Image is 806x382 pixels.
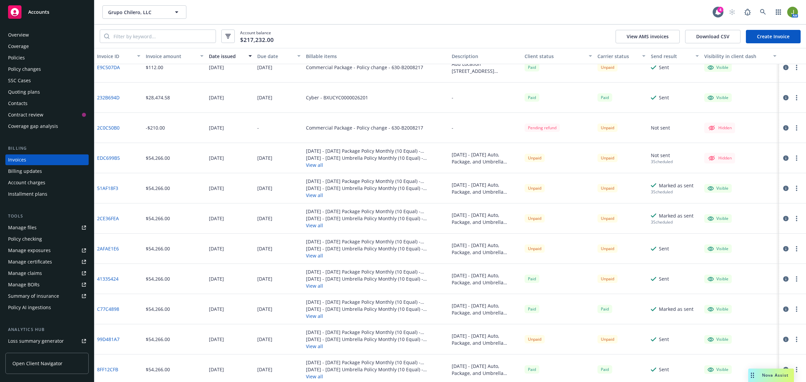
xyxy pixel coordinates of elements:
[708,216,728,222] div: Visible
[452,242,519,256] div: [DATE] - [DATE] Auto, Package, and Umbrella Policies Installment Billing - Installment #6
[240,36,274,44] span: $217,232.00
[525,63,539,71] div: Paid
[8,222,37,233] div: Manage files
[651,53,691,60] div: Send result
[651,152,670,159] div: Not sent
[787,7,798,17] img: photo
[8,177,45,188] div: Account charges
[306,178,446,185] div: [DATE] - [DATE] Package Policy Monthly (10 Equal) - Installment 8
[306,208,446,215] div: [DATE] - [DATE] Package Policy Monthly (10 Equal) - Installment 7
[257,336,272,343] div: [DATE]
[5,222,89,233] a: Manage files
[525,124,560,132] div: Pending refund
[146,185,170,192] div: $54,266.00
[209,245,224,252] div: [DATE]
[209,215,224,222] div: [DATE]
[651,219,693,225] div: 3 Scheduled
[5,166,89,177] a: Billing updates
[257,154,272,161] div: [DATE]
[8,245,51,256] div: Manage exposures
[597,154,618,162] div: Unpaid
[5,291,89,301] a: Summary of insurance
[306,94,368,101] div: Cyber - BXUCYC0000026201
[525,154,545,162] div: Unpaid
[659,366,669,373] div: Sent
[525,53,585,60] div: Client status
[525,335,545,343] div: Unpaid
[5,87,89,97] a: Quoting plans
[597,63,618,71] div: Unpaid
[452,151,519,165] div: [DATE] - [DATE] Auto, Package, and Umbrella Policies Installment Billing - Installment #9
[5,234,89,244] a: Policy checking
[104,34,109,39] svg: Search
[306,298,446,305] div: [DATE] - [DATE] Package Policy Monthly (10 Equal) - Installment 4
[452,181,519,195] div: [DATE] - [DATE] Auto, Package, and Umbrella Policies Installment Billing - Installment #8
[306,124,423,131] div: Commercial Package - Policy change - 630-B2008217
[146,154,170,161] div: $54,266.00
[597,244,618,253] div: Unpaid
[8,302,51,313] div: Policy AI ingestions
[597,124,618,132] div: Unpaid
[525,214,545,223] div: Unpaid
[97,245,119,252] a: 2AFAE1E6
[5,177,89,188] a: Account charges
[97,275,119,282] a: 41335424
[651,159,673,164] div: 3 Scheduled
[8,98,28,109] div: Contacts
[659,245,669,252] div: Sent
[525,184,545,192] div: Unpaid
[306,282,446,289] button: View all
[717,7,723,13] div: 4
[97,154,120,161] a: EDC699B5
[597,305,612,313] span: Paid
[94,48,143,64] button: Invoice ID
[452,53,519,60] div: Description
[8,234,42,244] div: Policy checking
[8,256,52,267] div: Manage certificates
[102,5,186,19] button: Grupo Chilero, LLC
[303,48,449,64] button: Billable items
[257,215,272,222] div: [DATE]
[5,30,89,40] a: Overview
[748,369,794,382] button: Nova Assist
[5,145,89,152] div: Billing
[708,154,732,162] div: Hidden
[5,41,89,52] a: Coverage
[146,336,170,343] div: $54,266.00
[8,291,59,301] div: Summary of insurance
[97,94,120,101] a: 232B694D
[452,302,519,316] div: [DATE] - [DATE] Auto, Package, and Umbrella Policies Installment Billing - Installment #4
[8,109,43,120] div: Contract review
[525,275,539,283] span: Paid
[452,332,519,346] div: [DATE] - [DATE] Auto, Package, and Umbrella Policies Installment Billing - Installment #3
[8,189,47,199] div: Installment plans
[257,64,272,71] div: [DATE]
[452,94,453,101] div: -
[525,93,539,102] span: Paid
[659,94,669,101] div: Sent
[306,336,446,343] div: [DATE] - [DATE] Umbrella Policy Monthly (10 Equal) - Installment 3
[452,124,453,131] div: -
[257,124,259,131] div: -
[97,124,120,131] a: 2C0C50B0
[5,245,89,256] span: Manage exposures
[8,64,41,75] div: Policy changes
[209,366,224,373] div: [DATE]
[708,336,728,342] div: Visible
[5,64,89,75] a: Policy changes
[306,268,446,275] div: [DATE] - [DATE] Package Policy Monthly (10 Equal) - Installment 5
[146,124,165,131] div: -$210.00
[209,64,224,71] div: [DATE]
[209,305,224,313] div: [DATE]
[97,215,119,222] a: 2CE36FEA
[306,359,446,366] div: [DATE] - [DATE] Package Policy Monthly (10 Equal) - Installment 2
[595,48,648,64] button: Carrier status
[746,30,801,43] a: Create Invoice
[306,238,446,245] div: [DATE] - [DATE] Package Policy Monthly (10 Equal) - Installment 6
[209,53,245,60] div: Date issued
[772,5,785,19] a: Switch app
[452,60,519,75] div: Add Location [STREET_ADDRESS][PERSON_NAME]
[146,94,170,101] div: $28,474.58
[306,64,423,71] div: Commercial Package - Policy change - 630-B2008217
